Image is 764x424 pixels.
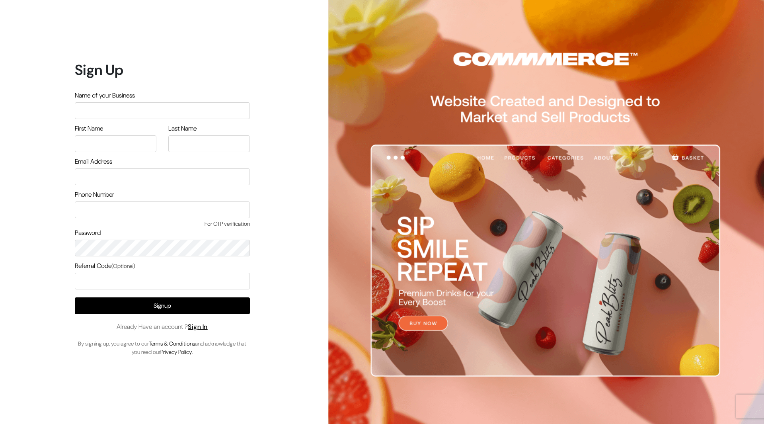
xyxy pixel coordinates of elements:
a: Privacy Policy [160,348,192,356]
label: Phone Number [75,190,114,199]
label: Email Address [75,157,112,166]
label: First Name [75,124,103,133]
label: Last Name [168,124,197,133]
span: Already Have an account ? [117,322,208,332]
span: (Optional) [111,262,135,270]
h1: Sign Up [75,61,250,78]
span: For OTP verification [75,220,250,228]
label: Name of your Business [75,91,135,100]
label: Password [75,228,101,238]
button: Signup [75,297,250,314]
a: Sign In [188,322,208,331]
label: Referral Code [75,261,135,271]
a: Terms & Conditions [149,340,195,347]
p: By signing up, you agree to our and acknowledge that you read our . [75,340,250,356]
